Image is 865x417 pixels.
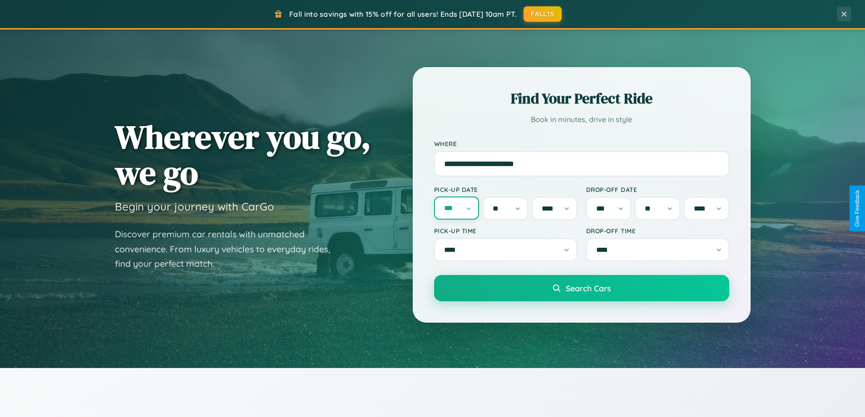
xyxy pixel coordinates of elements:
[434,186,577,193] label: Pick-up Date
[586,227,729,235] label: Drop-off Time
[434,275,729,301] button: Search Cars
[524,6,562,22] button: FALL15
[566,283,611,293] span: Search Cars
[434,88,729,108] h2: Find Your Perfect Ride
[586,186,729,193] label: Drop-off Date
[434,113,729,126] p: Book in minutes, drive in style
[115,200,274,213] h3: Begin your journey with CarGo
[115,227,342,271] p: Discover premium car rentals with unmatched convenience. From luxury vehicles to everyday rides, ...
[854,190,860,227] div: Give Feedback
[289,10,517,19] span: Fall into savings with 15% off for all users! Ends [DATE] 10am PT.
[434,227,577,235] label: Pick-up Time
[434,140,729,147] label: Where
[115,119,371,191] h1: Wherever you go, we go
